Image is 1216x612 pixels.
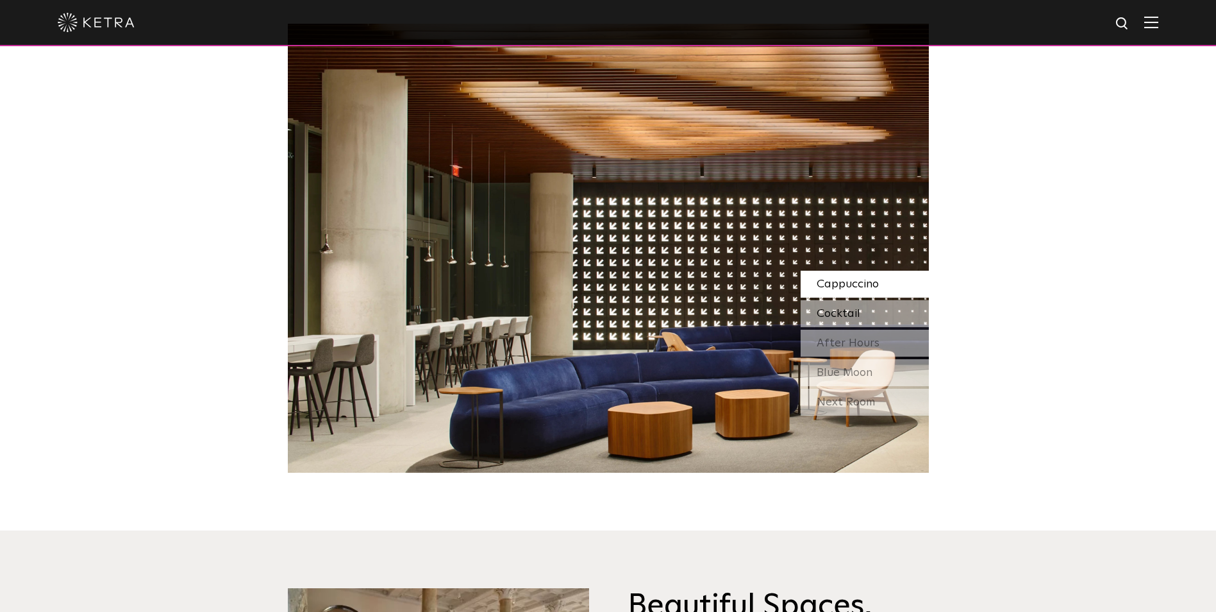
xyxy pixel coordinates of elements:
span: After Hours [817,337,879,349]
img: Hamburger%20Nav.svg [1144,16,1158,28]
span: Cocktail [817,308,860,319]
span: Blue Moon [817,367,872,378]
span: Cappuccino [817,278,879,290]
div: Next Room [801,389,929,416]
img: ketra-logo-2019-white [58,13,135,32]
img: search icon [1115,16,1131,32]
img: SS_SXSW_Desktop_Cool [288,24,929,473]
